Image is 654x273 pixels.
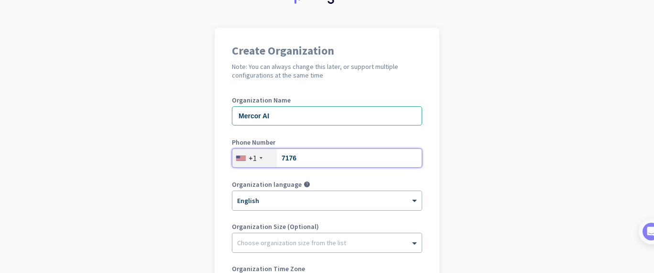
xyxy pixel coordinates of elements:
[232,62,422,80] h2: Note: You can always change this later, or support multiple configurations at the same time
[304,181,310,188] i: help
[232,97,422,103] label: Organization Name
[232,148,422,168] input: 201-555-0123
[232,223,422,230] label: Organization Size (Optional)
[232,139,422,146] label: Phone Number
[232,45,422,57] h1: Create Organization
[249,153,257,163] div: +1
[232,181,302,188] label: Organization language
[232,265,422,272] label: Organization Time Zone
[232,106,422,125] input: What is the name of your organization?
